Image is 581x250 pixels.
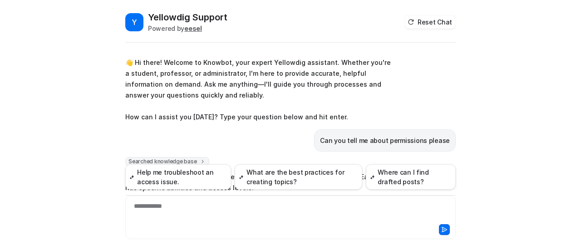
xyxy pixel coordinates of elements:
p: 👋 Hi there! Welcome to Knowbot, your expert Yellowdig assistant. Whether you're a student, profes... [125,57,391,123]
b: eesel [184,25,202,32]
button: Where can I find drafted posts? [366,164,456,190]
p: Can you tell me about permissions please [320,135,450,146]
h2: Yellowdig Support [148,11,227,24]
div: Powered by [148,24,227,33]
button: What are the best practices for creating topics? [235,164,362,190]
span: Y [125,13,143,31]
button: Help me troubleshoot an access issue. [125,164,231,190]
button: Reset Chat [405,15,456,29]
span: Searched knowledge base [125,157,209,166]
